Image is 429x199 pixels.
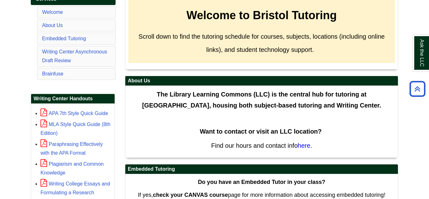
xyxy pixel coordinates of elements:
a: MLA Style Quick Guide (8th Edition) [41,122,111,136]
span: . [310,142,312,149]
strong: Want to contact or visit an LLC location? [200,128,322,135]
span: Find our hours and contact info [211,142,298,149]
h2: Writing Center Handouts [31,94,115,104]
a: Writing Center Asynchronous Draft Review [42,49,107,63]
a: Brainfuse [42,71,63,76]
a: Embedded Tutoring [42,36,86,41]
h2: Embedded Tutoring [125,164,398,174]
a: APA 7th Style Quick Guide [41,111,108,116]
a: Back to Top [407,85,427,93]
a: Welcome [42,9,63,15]
h2: About Us [125,76,398,86]
strong: Welcome to Bristol Tutoring [187,9,337,22]
a: here [298,142,310,149]
a: Paraphrasing Effectively with the APA Format [41,141,103,156]
span: If yes, page for more information about accessing embedded tutoring! [138,192,385,198]
span: Scroll down to find the tutoring schedule for courses, subjects, locations (including online link... [138,33,385,53]
a: Plagiarism and Common Knowledge [41,161,104,175]
strong: check your CANVAS course [153,192,228,198]
strong: Do you have an Embedded Tutor in your class? [198,179,325,185]
span: The Library Learning Commons (LLC) is the central hub for tutoring at [GEOGRAPHIC_DATA], housing ... [142,91,381,109]
a: About Us [42,23,63,28]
